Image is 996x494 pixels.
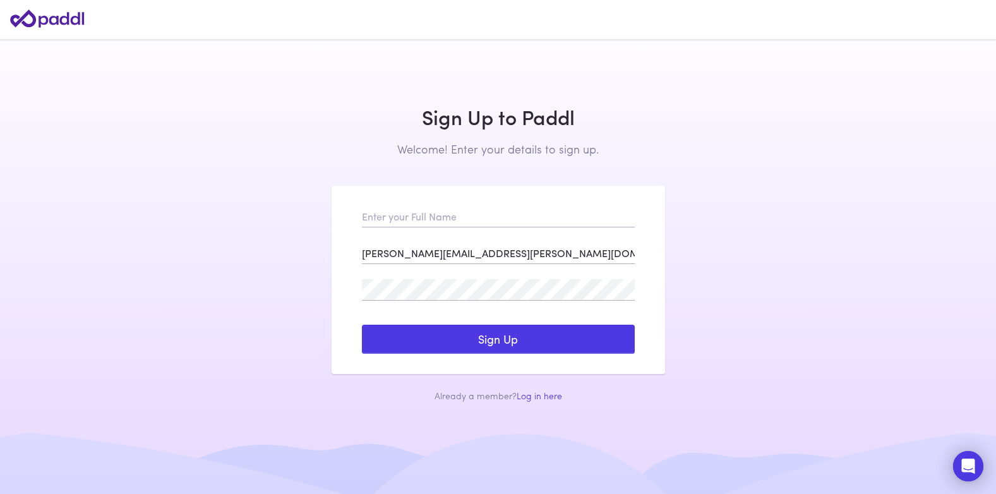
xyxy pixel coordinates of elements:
[517,389,562,402] a: Log in here
[332,105,665,129] h1: Sign Up to Paddl
[332,142,665,156] h2: Welcome! Enter your details to sign up.
[362,206,635,227] input: Enter your Full Name
[362,325,635,354] button: Sign Up
[953,451,983,481] div: Open Intercom Messenger
[362,243,635,264] input: Enter your Email
[332,389,665,402] div: Already a member?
